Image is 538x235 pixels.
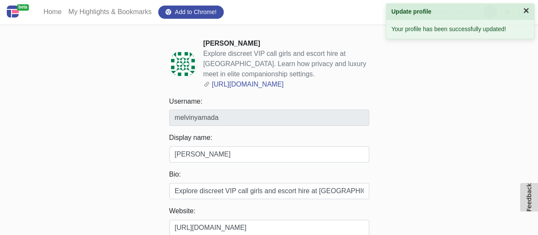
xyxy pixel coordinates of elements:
[158,6,224,19] a: Add to Chrome!
[7,3,33,21] a: beta
[169,206,369,216] label: Website:
[169,50,196,78] img: melvinyamada
[169,183,369,199] input: Something about you
[169,133,369,143] label: Display name:
[169,96,369,110] legend: Username:
[169,169,369,180] label: Bio:
[391,7,431,16] strong: Update profile
[203,38,369,49] div: [PERSON_NAME]
[386,20,534,39] div: Your profile has been successfully updated!
[17,4,29,11] span: beta
[65,3,155,20] a: My Highlights & Bookmarks
[203,49,369,79] div: Explore discreet VIP call girls and escort hire at [GEOGRAPHIC_DATA]. Learn how privacy and luxur...
[523,6,529,16] button: Close
[212,81,284,88] a: [URL][DOMAIN_NAME]
[169,146,369,162] input: John Doe
[7,6,19,17] img: Centroly
[40,3,65,20] a: Home
[526,183,532,212] span: Feedback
